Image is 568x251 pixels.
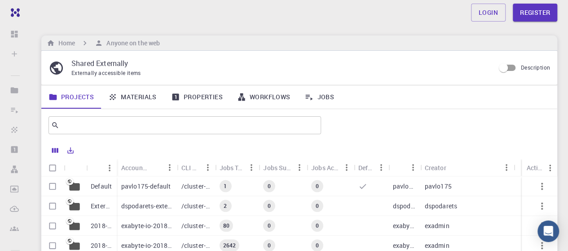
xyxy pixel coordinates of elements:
div: Jobs Subm. [263,159,292,176]
div: Jobs Subm. [259,159,307,176]
p: 2018-bg-study-phase-III [91,241,112,250]
span: 0 [264,242,274,249]
a: Projects [41,85,101,109]
span: Externally accessible items [71,69,141,76]
div: Accounting slug [121,159,148,176]
span: 2642 [219,242,239,249]
span: 0 [264,182,274,190]
a: Login [471,4,506,22]
span: 2 [220,202,230,210]
span: 0 [312,242,322,249]
h6: Anyone on the web [103,38,160,48]
div: Owner [388,159,420,176]
button: Menu [200,160,215,175]
p: Shared Externally [71,58,488,69]
a: Register [513,4,557,22]
span: 0 [264,202,274,210]
span: 0 [312,182,322,190]
div: CLI Path [181,159,201,176]
div: Default [358,159,374,176]
button: Menu [163,160,177,175]
button: Sort [393,160,407,175]
p: dspodarets [393,202,416,211]
p: dspodarets [424,202,457,211]
p: pavlo175-default [121,182,171,191]
button: Sort [91,161,105,175]
div: Default [354,159,388,176]
span: 80 [219,222,233,229]
span: Description [521,64,550,71]
p: exabyte-io-2018-bg-study-phase-i-ph [121,221,172,230]
button: Menu [102,161,117,175]
p: /cluster-???-share/groups/exabyte-io/exabyte-io-2018-bg-study-phase-i-ph [181,221,211,230]
p: exabyte-io [393,241,416,250]
div: Jobs Active [311,159,339,176]
div: Icon [64,159,86,176]
button: Sort [446,160,460,175]
button: Menu [244,160,259,175]
button: Menu [339,160,354,175]
div: Jobs Total [219,159,244,176]
div: Open Intercom Messenger [537,220,559,242]
div: Jobs Active [307,159,354,176]
p: 2018-bg-study-phase-i-ph [91,221,112,230]
a: Workflows [230,85,298,109]
button: Menu [543,161,557,175]
span: 0 [312,202,322,210]
p: External [91,202,112,211]
p: exadmin [424,221,449,230]
p: pavlo175 [393,182,416,191]
button: Columns [48,143,63,158]
span: 0 [264,222,274,229]
nav: breadcrumb [45,38,162,48]
p: /cluster-???-home/dspodarets/dspodarets-external [181,202,211,211]
button: Menu [292,160,307,175]
button: Menu [499,160,514,175]
span: 0 [312,222,322,229]
h6: Home [55,38,75,48]
p: exabyte-io-2018-bg-study-phase-iii [121,241,172,250]
p: dspodarets-external [121,202,172,211]
a: Materials [101,85,164,109]
p: Default [91,182,112,191]
p: pavlo175 [424,182,451,191]
div: Jobs Total [215,159,259,176]
div: Creator [424,159,446,176]
div: Actions [522,159,557,176]
button: Menu [374,160,388,175]
div: Creator [420,159,514,176]
p: /cluster-???-home/pavlo175/pavlo175-default [181,182,211,191]
a: Properties [164,85,230,109]
button: Export [63,143,78,158]
button: Sort [148,160,163,175]
p: exadmin [424,241,449,250]
span: 1 [220,182,230,190]
a: Jobs [297,85,341,109]
div: Actions [526,159,543,176]
button: Menu [405,160,420,175]
p: /cluster-???-share/groups/exabyte-io/exabyte-io-2018-bg-study-phase-iii [181,241,211,250]
div: CLI Path [177,159,215,176]
div: Accounting slug [117,159,177,176]
p: exabyte-io [393,221,416,230]
img: logo [7,8,20,17]
div: Name [86,159,117,176]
